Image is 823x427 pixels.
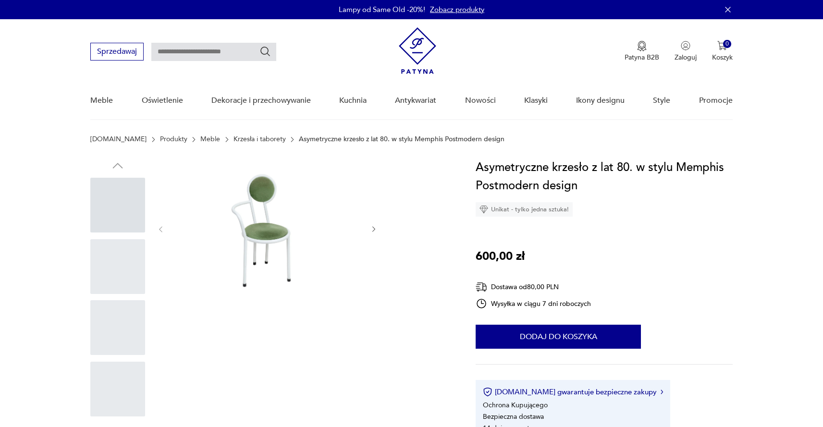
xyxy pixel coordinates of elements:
div: Dostawa od 80,00 PLN [476,281,591,293]
li: Ochrona Kupującego [483,401,548,410]
img: Zdjęcie produktu Asymetryczne krzesło z lat 80. w stylu Memphis Postmodern design [174,159,360,298]
a: Nowości [465,82,496,119]
img: Ikona koszyka [717,41,727,50]
img: Ikona strzałki w prawo [661,390,663,394]
a: Meble [90,82,113,119]
button: Patyna B2B [625,41,659,62]
div: Wysyłka w ciągu 7 dni roboczych [476,298,591,309]
button: [DOMAIN_NAME] gwarantuje bezpieczne zakupy [483,387,663,397]
a: Produkty [160,135,187,143]
a: Sprzedawaj [90,49,144,56]
p: Zaloguj [675,53,697,62]
a: Ikona medaluPatyna B2B [625,41,659,62]
a: Ikony designu [576,82,625,119]
button: Szukaj [259,46,271,57]
img: Ikona dostawy [476,281,487,293]
div: 0 [723,40,731,48]
button: 0Koszyk [712,41,733,62]
img: Patyna - sklep z meblami i dekoracjami vintage [399,27,436,74]
div: Unikat - tylko jedna sztuka! [476,202,573,217]
img: Ikona diamentu [479,205,488,214]
h1: Asymetryczne krzesło z lat 80. w stylu Memphis Postmodern design [476,159,732,195]
img: Ikonka użytkownika [681,41,690,50]
a: Kuchnia [339,82,367,119]
p: 600,00 zł [476,247,525,266]
a: Style [653,82,670,119]
img: Ikona certyfikatu [483,387,492,397]
a: Antykwariat [395,82,436,119]
p: Koszyk [712,53,733,62]
p: Patyna B2B [625,53,659,62]
button: Zaloguj [675,41,697,62]
a: Klasyki [524,82,548,119]
p: Lampy od Same Old -20%! [339,5,425,14]
a: Meble [200,135,220,143]
a: Zobacz produkty [430,5,484,14]
img: Ikona medalu [637,41,647,51]
a: Dekoracje i przechowywanie [211,82,311,119]
button: Sprzedawaj [90,43,144,61]
li: Bezpieczna dostawa [483,412,544,421]
a: Krzesła i taborety [233,135,286,143]
a: Oświetlenie [142,82,183,119]
p: Asymetryczne krzesło z lat 80. w stylu Memphis Postmodern design [299,135,504,143]
a: Promocje [699,82,733,119]
a: [DOMAIN_NAME] [90,135,147,143]
button: Dodaj do koszyka [476,325,641,349]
